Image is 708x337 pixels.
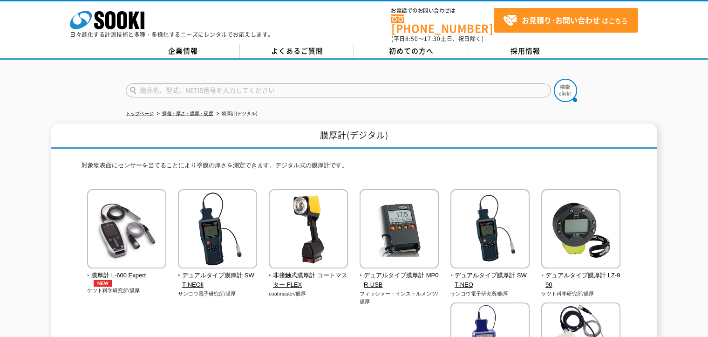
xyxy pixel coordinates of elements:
span: 8:50 [405,34,418,43]
a: よくあるご質問 [240,44,354,58]
a: 探傷・厚さ・膜厚・硬度 [162,111,213,116]
strong: お見積り･お問い合わせ [522,14,600,26]
span: 膜厚計 L-600 Expert [87,271,167,287]
a: 企業情報 [126,44,240,58]
a: デュアルタイプ膜厚計 SWT-NEOⅡ [178,262,258,290]
span: 初めての方へ [389,46,434,56]
img: 非接触式膜厚計 コートマスター FLEX [269,189,348,271]
p: 日々進化する計測技術と多種・多様化するニーズにレンタルでお応えします。 [70,32,274,37]
p: フィッシャー・インストルメンツ/膜厚 [360,290,439,305]
img: デュアルタイプ膜厚計 LZ-990 [541,189,620,271]
span: デュアルタイプ膜厚計 SWT-NEOⅡ [178,271,258,290]
img: デュアルタイプ膜厚計 MP0R-USB [360,189,439,271]
img: btn_search.png [554,79,577,102]
img: 膜厚計 L-600 Expert [87,189,166,271]
p: サンコウ電子研究所/膜厚 [450,290,530,298]
span: はこちら [503,14,628,28]
input: 商品名、型式、NETIS番号を入力してください [126,83,551,97]
span: デュアルタイプ膜厚計 SWT-NEO [450,271,530,290]
span: お電話でのお問い合わせは [391,8,494,14]
p: ケツト科学研究所/膜厚 [541,290,621,298]
img: デュアルタイプ膜厚計 SWT-NEO [450,189,530,271]
p: サンコウ電子研究所/膜厚 [178,290,258,298]
a: お見積り･お問い合わせはこちら [494,8,638,33]
img: NEW [91,280,115,287]
h1: 膜厚計(デジタル) [51,124,657,149]
span: デュアルタイプ膜厚計 MP0R-USB [360,271,439,290]
a: 採用情報 [468,44,582,58]
p: 対象物表面にセンサーを当てることにより塗膜の厚さを測定できます。デジタル式の膜厚計です。 [82,161,626,175]
img: デュアルタイプ膜厚計 SWT-NEOⅡ [178,189,257,271]
a: 非接触式膜厚計 コートマスター FLEX [269,262,348,290]
p: ケツト科学研究所/膜厚 [87,287,167,295]
span: デュアルタイプ膜厚計 LZ-990 [541,271,621,290]
p: coatmaster/膜厚 [269,290,348,298]
li: 膜厚計(デジタル) [215,109,258,119]
a: デュアルタイプ膜厚計 SWT-NEO [450,262,530,290]
a: 膜厚計 L-600 ExpertNEW [87,262,167,287]
a: 初めての方へ [354,44,468,58]
a: [PHONE_NUMBER] [391,14,494,34]
a: トップページ [126,111,154,116]
a: デュアルタイプ膜厚計 LZ-990 [541,262,621,290]
span: 17:30 [424,34,441,43]
span: 非接触式膜厚計 コートマスター FLEX [269,271,348,290]
a: デュアルタイプ膜厚計 MP0R-USB [360,262,439,290]
span: (平日 ～ 土日、祝日除く) [391,34,483,43]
